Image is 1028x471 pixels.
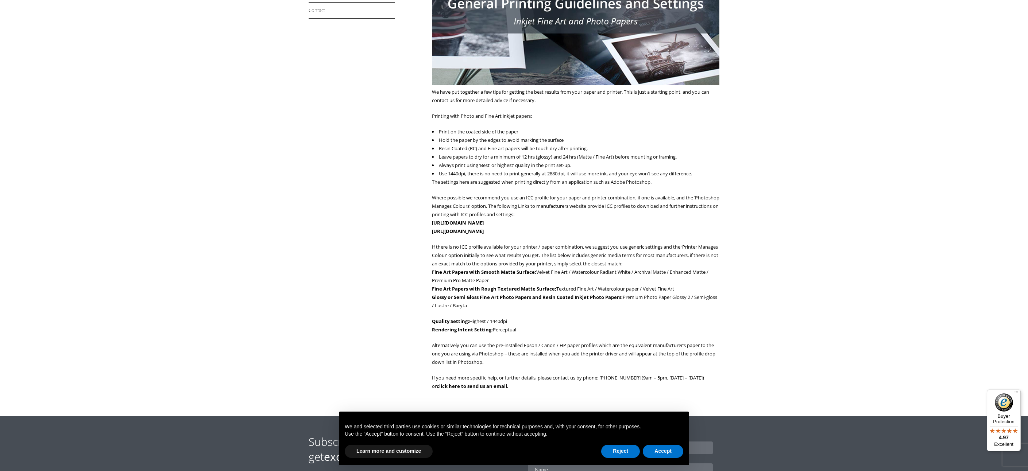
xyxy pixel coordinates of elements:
a: Contact [309,3,395,19]
button: Accept [643,445,683,458]
button: Learn more and customize [345,445,433,458]
li: Use 1440dpi, there is no need to print generally at 2880dpi, it will use more ink, and your eye w... [432,170,719,178]
p: Use the “Accept” button to consent. Use the “Reject” button to continue without accepting. [345,431,683,438]
li: Print on the coated side of the paper [432,128,719,136]
button: Trusted Shops TrustmarkBuyer Protection4.97Excellent [987,389,1021,451]
strong: Glossy or Semi Gloss Fine Art Photo Papers and Resin Coated Inkjet Photo Papers; [432,294,623,300]
strong: Fine Art Papers with Rough Textured Matte Surface; [432,285,556,292]
button: Reject [601,445,640,458]
a: [URL][DOMAIN_NAME] [432,219,484,226]
p: Printing with Photo and Fine Art inkjet papers: [432,112,719,120]
h2: Subscribe to our newsletter to get [309,434,514,464]
strong: Rendering Intent Setting: [432,326,493,333]
p: Alternatively you can use the pre-installed Epson / Canon / HP paper profiles which are the equiv... [432,341,719,366]
li: Hold the paper by the edges to avoid marking the surface [432,136,719,144]
li: Leave papers to dry for a minimum of 12 hrs (glossy) and 24 hrs (Matte / Fine Art) before mountin... [432,153,719,161]
li: Always print using ‘Best’ or highest’ quality in the print set-up. [432,161,719,170]
p: If you need more specific help, or further details, please contact us by phone: [PHONE_NUMBER] (9... [432,374,719,390]
p: The settings here are suggested when printing directly from an application such as Adobe Photoshop. [432,178,719,186]
p: We and selected third parties use cookies or similar technologies for technical purposes and, wit... [345,423,683,431]
p: Where possible we recommend you use an ICC profile for your paper and printer combination, if one... [432,194,719,235]
a: click here to send us an email. [437,383,509,389]
button: Menu [1012,389,1021,398]
a: [URL][DOMAIN_NAME] [432,228,484,234]
p: Buyer Protection [987,413,1021,424]
strong: exclusive offers [324,449,403,464]
li: Resin Coated (RC) and Fine art papers will be touch dry after printing. [432,144,719,153]
img: Trusted Shops Trustmark [995,393,1013,412]
strong: Quality Setting: [432,318,469,324]
p: Highest / 1440dpi Perceptual [432,317,719,334]
p: If there is no ICC profile available for your printer / paper combination, we suggest you use gen... [432,243,719,310]
strong: Fine Art Papers with Smooth Matte Surface; [432,269,536,275]
p: Excellent [987,441,1021,447]
span: 4.97 [999,435,1009,440]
